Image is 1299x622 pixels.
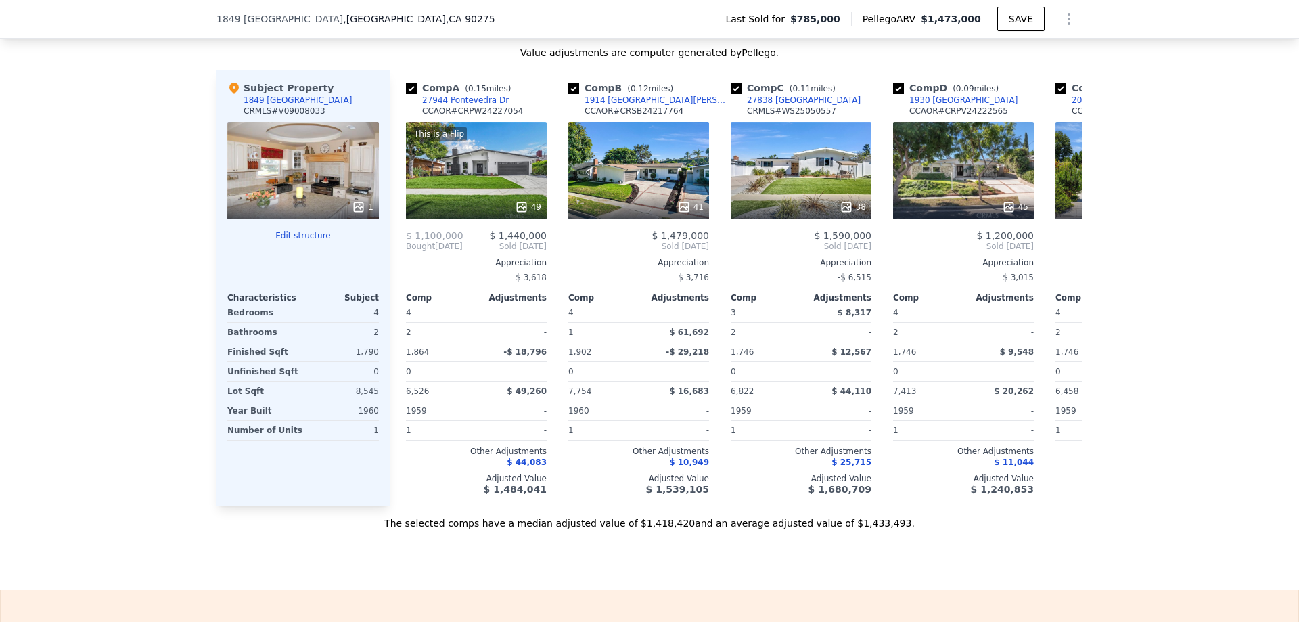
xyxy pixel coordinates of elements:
[227,362,300,381] div: Unfinished Sqft
[731,446,871,457] div: Other Adjustments
[893,386,916,396] span: 7,413
[568,446,709,457] div: Other Adjustments
[893,367,898,376] span: 0
[515,200,541,214] div: 49
[406,446,547,457] div: Other Adjustments
[1055,473,1196,484] div: Adjusted Value
[406,292,476,303] div: Comp
[1055,241,1196,252] span: Sold [DATE]
[446,14,495,24] span: , CA 90275
[1055,386,1078,396] span: 6,458
[909,106,1008,116] div: CCAOR # CRPV24222565
[406,81,516,95] div: Comp A
[893,95,1018,106] a: 1930 [GEOGRAPHIC_DATA]
[406,308,411,317] span: 4
[731,95,861,106] a: 27838 [GEOGRAPHIC_DATA]
[804,421,871,440] div: -
[568,323,636,342] div: 1
[731,386,754,396] span: 6,822
[516,273,547,282] span: $ 3,618
[227,230,379,241] button: Edit structure
[956,84,974,93] span: 0.09
[893,421,961,440] div: 1
[814,230,871,241] span: $ 1,590,000
[343,12,495,26] span: , [GEOGRAPHIC_DATA]
[406,347,429,357] span: 1,864
[790,12,840,26] span: $785,000
[731,308,736,317] span: 3
[306,303,379,322] div: 4
[568,241,709,252] span: Sold [DATE]
[503,347,547,357] span: -$ 18,796
[666,347,709,357] span: -$ 29,218
[893,241,1034,252] span: Sold [DATE]
[641,362,709,381] div: -
[459,84,516,93] span: ( miles)
[731,241,871,252] span: Sold [DATE]
[216,46,1082,60] div: Value adjustments are computer generated by Pellego .
[792,84,811,93] span: 0.11
[893,81,1004,95] div: Comp D
[216,12,343,26] span: 1849 [GEOGRAPHIC_DATA]
[568,308,574,317] span: 4
[406,386,429,396] span: 6,526
[411,127,467,141] div: This is a Flip
[976,230,1034,241] span: $ 1,200,000
[804,323,871,342] div: -
[406,421,474,440] div: 1
[568,386,591,396] span: 7,754
[966,303,1034,322] div: -
[244,106,325,116] div: CRMLS # V09008033
[568,367,574,376] span: 0
[646,484,709,495] span: $ 1,539,105
[997,7,1045,31] button: SAVE
[422,106,524,116] div: CCAOR # CRPW24227054
[507,458,547,467] span: $ 44,083
[568,401,636,420] div: 1960
[731,473,871,484] div: Adjusted Value
[308,421,379,440] div: 1
[406,323,474,342] div: 2
[804,362,871,381] div: -
[831,386,871,396] span: $ 44,110
[1055,323,1123,342] div: 2
[909,95,1018,106] div: 1930 [GEOGRAPHIC_DATA]
[463,241,547,252] span: Sold [DATE]
[731,347,754,357] span: 1,746
[639,292,709,303] div: Adjustments
[1055,367,1061,376] span: 0
[840,200,866,214] div: 38
[479,362,547,381] div: -
[227,292,303,303] div: Characteristics
[963,292,1034,303] div: Adjustments
[641,421,709,440] div: -
[484,484,547,495] span: $ 1,484,041
[422,95,509,106] div: 27944 Pontevedra Dr
[731,292,801,303] div: Comp
[747,95,861,106] div: 27838 [GEOGRAPHIC_DATA]
[641,401,709,420] div: -
[406,401,474,420] div: 1959
[838,273,871,282] span: -$ 6,515
[1000,347,1034,357] span: $ 9,548
[585,106,683,116] div: CCAOR # CRSB24217764
[406,257,547,268] div: Appreciation
[966,362,1034,381] div: -
[893,347,916,357] span: 1,746
[406,367,411,376] span: 0
[1003,273,1034,282] span: $ 3,015
[479,421,547,440] div: -
[966,323,1034,342] div: -
[568,347,591,357] span: 1,902
[893,473,1034,484] div: Adjusted Value
[306,401,379,420] div: 1960
[652,230,709,241] span: $ 1,479,000
[731,421,798,440] div: 1
[1072,95,1181,106] div: 2049 [GEOGRAPHIC_DATA]
[641,303,709,322] div: -
[479,401,547,420] div: -
[801,292,871,303] div: Adjustments
[731,257,871,268] div: Appreciation
[893,401,961,420] div: 1959
[585,95,725,106] div: 1914 [GEOGRAPHIC_DATA][PERSON_NAME]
